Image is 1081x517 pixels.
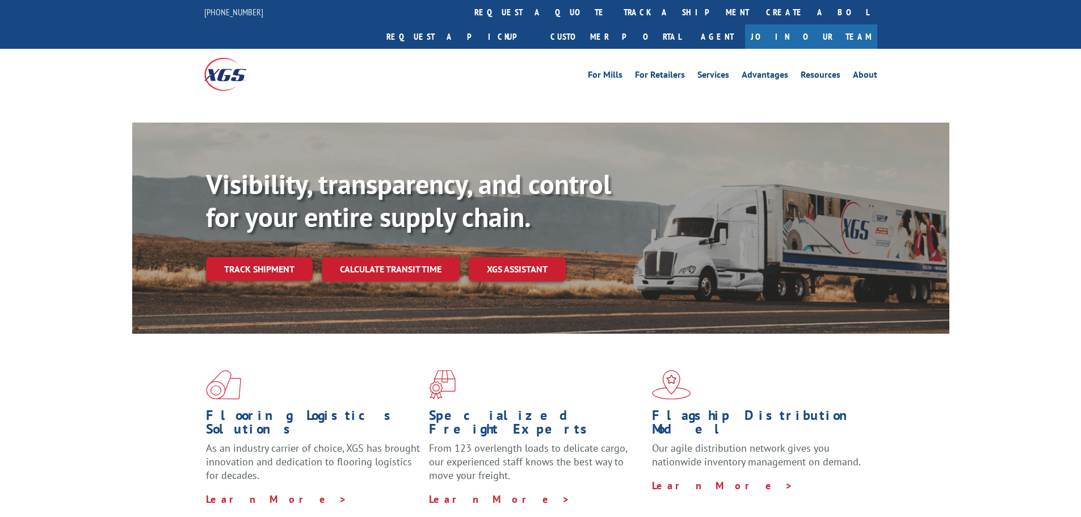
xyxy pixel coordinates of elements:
[652,442,861,468] span: Our agile distribution network gives you nationwide inventory management on demand.
[429,493,570,506] a: Learn More >
[542,24,689,49] a: Customer Portal
[469,257,566,281] a: XGS ASSISTANT
[429,442,643,492] p: From 123 overlength loads to delicate cargo, our experienced staff knows the best way to move you...
[689,24,745,49] a: Agent
[652,479,793,492] a: Learn More >
[378,24,542,49] a: Request a pickup
[206,493,347,506] a: Learn More >
[206,257,313,281] a: Track shipment
[206,370,241,400] img: xgs-icon-total-supply-chain-intelligence-red
[429,409,643,442] h1: Specialized Freight Experts
[697,70,729,83] a: Services
[652,409,867,442] h1: Flagship Distribution Model
[742,70,788,83] a: Advantages
[853,70,877,83] a: About
[206,442,420,482] span: As an industry carrier of choice, XGS has brought innovation and dedication to flooring logistics...
[206,166,611,234] b: Visibility, transparency, and control for your entire supply chain.
[588,70,622,83] a: For Mills
[745,24,877,49] a: Join Our Team
[206,409,420,442] h1: Flooring Logistics Solutions
[322,257,460,281] a: Calculate transit time
[635,70,685,83] a: For Retailers
[204,6,263,18] a: [PHONE_NUMBER]
[429,370,456,400] img: xgs-icon-focused-on-flooring-red
[801,70,840,83] a: Resources
[652,370,691,400] img: xgs-icon-flagship-distribution-model-red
